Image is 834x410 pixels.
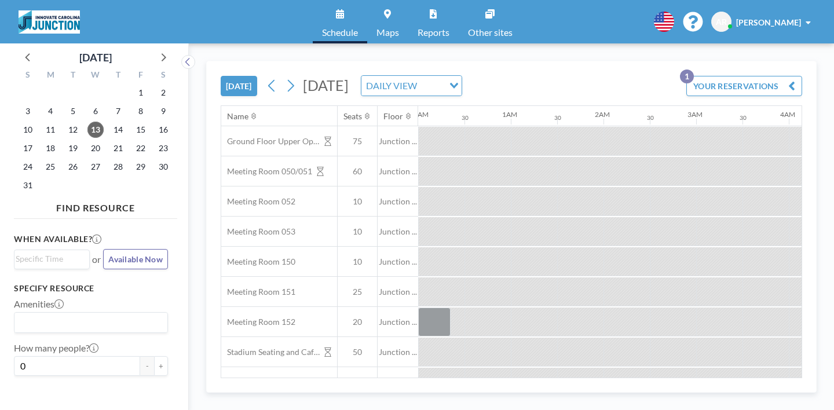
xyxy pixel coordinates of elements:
div: Search for option [361,76,462,96]
span: Other sites [468,28,513,37]
div: Floor [383,111,403,122]
span: [DATE] [303,76,349,94]
span: Friday, August 8, 2025 [133,103,149,119]
span: 1 [338,377,377,387]
span: Sunday, August 17, 2025 [20,140,36,156]
button: YOUR RESERVATIONS1 [686,76,802,96]
span: Temporary Meeting Room 118 [221,377,336,387]
span: Monday, August 18, 2025 [42,140,58,156]
span: 10 [338,257,377,267]
h3: Specify resource [14,283,168,294]
span: Available Now [108,254,163,264]
span: Wednesday, August 6, 2025 [87,103,104,119]
span: 75 [338,136,377,147]
div: 2AM [595,110,610,119]
h4: FIND RESOURCE [14,197,177,214]
label: Floor [14,385,35,397]
button: [DATE] [221,76,257,96]
span: 50 [338,347,377,357]
div: 12AM [409,110,429,119]
span: Meeting Room 050/051 [221,166,312,177]
span: Sunday, August 3, 2025 [20,103,36,119]
span: Sunday, August 31, 2025 [20,177,36,193]
button: - [140,356,154,376]
button: Available Now [103,249,168,269]
div: M [39,68,62,83]
span: Saturday, August 16, 2025 [155,122,171,138]
span: Tuesday, August 19, 2025 [65,140,81,156]
span: 20 [338,317,377,327]
img: organization-logo [19,10,80,34]
span: DAILY VIEW [364,78,419,93]
span: Ground Floor Upper Open Area [221,136,320,147]
input: Search for option [16,252,83,265]
label: Amenities [14,298,64,310]
span: Thursday, August 7, 2025 [110,103,126,119]
div: F [129,68,152,83]
span: Junction ... [378,317,418,327]
span: Meeting Room 053 [221,226,295,237]
div: W [85,68,107,83]
span: Meeting Room 152 [221,317,295,327]
div: T [62,68,85,83]
span: Junction ... [378,347,418,357]
span: Sunday, August 10, 2025 [20,122,36,138]
div: 30 [554,114,561,122]
span: Junction ... [378,136,418,147]
span: Saturday, August 9, 2025 [155,103,171,119]
span: Meeting Room 150 [221,257,295,267]
span: 10 [338,196,377,207]
span: Thursday, August 14, 2025 [110,122,126,138]
div: S [152,68,174,83]
span: Wednesday, August 13, 2025 [87,122,104,138]
span: Saturday, August 2, 2025 [155,85,171,101]
span: Friday, August 15, 2025 [133,122,149,138]
div: S [17,68,39,83]
span: Monday, August 11, 2025 [42,122,58,138]
span: Meeting Room 151 [221,287,295,297]
span: 60 [338,166,377,177]
span: [PERSON_NAME] [736,17,801,27]
span: Junction ... [378,377,418,387]
div: Name [227,111,248,122]
span: Junction ... [378,287,418,297]
div: 3AM [687,110,703,119]
div: 30 [462,114,469,122]
span: Wednesday, August 27, 2025 [87,159,104,175]
span: Tuesday, August 26, 2025 [65,159,81,175]
div: 4AM [780,110,795,119]
span: Sunday, August 24, 2025 [20,159,36,175]
span: Stadium Seating and Cafe area [221,347,320,357]
p: 1 [680,69,694,83]
span: Schedule [322,28,358,37]
span: 25 [338,287,377,297]
span: or [92,254,101,265]
span: Saturday, August 30, 2025 [155,159,171,175]
div: Search for option [14,250,89,268]
div: 1AM [502,110,517,119]
span: Junction ... [378,257,418,267]
div: Search for option [14,313,167,332]
span: Junction ... [378,166,418,177]
div: 30 [647,114,654,122]
span: Monday, August 4, 2025 [42,103,58,119]
span: Meeting Room 052 [221,196,295,207]
div: 30 [740,114,747,122]
span: Monday, August 25, 2025 [42,159,58,175]
span: Tuesday, August 12, 2025 [65,122,81,138]
div: Seats [343,111,362,122]
span: AR [716,17,727,27]
span: 10 [338,226,377,237]
span: Thursday, August 21, 2025 [110,140,126,156]
span: Maps [376,28,399,37]
label: How many people? [14,342,98,354]
span: Saturday, August 23, 2025 [155,140,171,156]
span: Junction ... [378,196,418,207]
span: Friday, August 29, 2025 [133,159,149,175]
span: Reports [418,28,449,37]
input: Search for option [420,78,442,93]
span: Junction ... [378,226,418,237]
span: Friday, August 22, 2025 [133,140,149,156]
span: Thursday, August 28, 2025 [110,159,126,175]
div: T [107,68,129,83]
